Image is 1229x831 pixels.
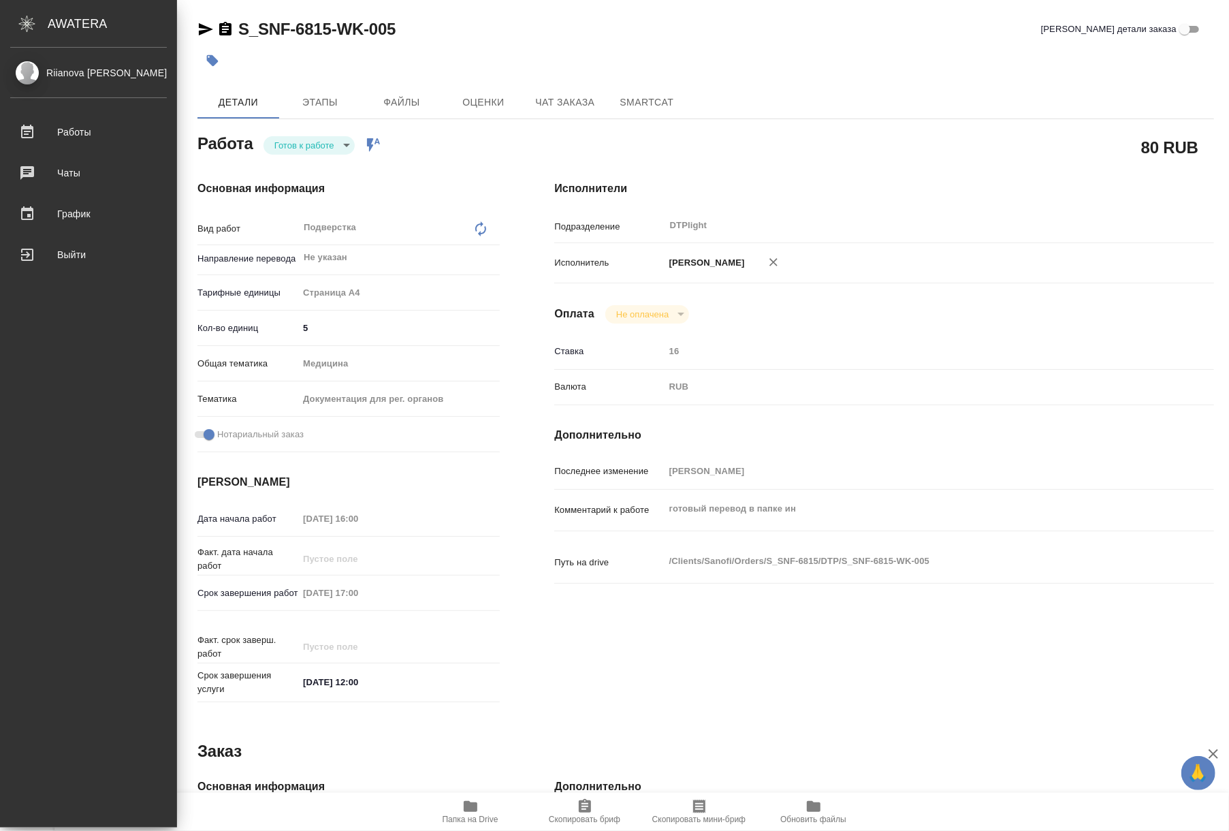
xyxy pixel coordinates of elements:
div: Выйти [10,245,167,265]
p: Кол-во единиц [197,322,298,335]
p: Путь на drive [554,556,664,569]
p: Ставка [554,345,664,358]
p: Дата начала работ [197,512,298,526]
span: Нотариальный заказ [217,428,304,441]
span: [PERSON_NAME] детали заказа [1041,22,1177,36]
input: Пустое поле [298,509,417,529]
span: Файлы [369,94,434,111]
button: Готов к работе [270,140,338,151]
input: Пустое поле [665,461,1159,481]
p: Тематика [197,392,298,406]
div: Документация для рег. органов [298,388,500,411]
h4: Исполнители [554,181,1214,197]
button: Обновить файлы [756,793,871,831]
a: Чаты [3,156,174,190]
span: SmartCat [614,94,680,111]
h4: Основная информация [197,779,500,795]
div: График [10,204,167,224]
input: Пустое поле [298,583,417,603]
p: Подразделение [554,220,664,234]
h4: Дополнительно [554,427,1214,443]
input: ✎ Введи что-нибудь [298,318,500,338]
div: Чаты [10,163,167,183]
p: Вид работ [197,222,298,236]
input: Пустое поле [665,341,1159,361]
span: Чат заказа [532,94,598,111]
button: 🙏 [1181,756,1215,790]
div: RUB [665,375,1159,398]
div: Работы [10,122,167,142]
button: Скопировать мини-бриф [642,793,756,831]
button: Добавить тэг [197,46,227,76]
button: Папка на Drive [413,793,528,831]
button: Скопировать ссылку [217,21,234,37]
h4: Основная информация [197,181,500,197]
p: Комментарий к работе [554,503,664,517]
div: Riianova [PERSON_NAME] [10,65,167,80]
div: Медицина [298,352,500,375]
span: Оценки [451,94,516,111]
h4: Дополнительно [554,779,1214,795]
p: Срок завершения работ [197,586,298,600]
span: 🙏 [1187,759,1210,787]
button: Скопировать ссылку для ЯМессенджера [197,21,214,37]
p: Исполнитель [554,256,664,270]
h2: Работа [197,130,253,155]
span: Скопировать мини-бриф [652,815,746,824]
h2: Заказ [197,740,242,762]
textarea: /Clients/Sanofi/Orders/S_SNF-6815/DTP/S_SNF-6815-WK-005 [665,550,1159,573]
a: Работы [3,115,174,149]
p: Общая тематика [197,357,298,371]
h2: 80 RUB [1141,136,1198,159]
div: AWATERA [48,10,177,37]
button: Не оплачена [612,309,673,320]
button: Скопировать бриф [528,793,642,831]
h4: Оплата [554,306,594,322]
div: Готов к работе [605,305,689,324]
p: Тарифные единицы [197,286,298,300]
p: Направление перевода [197,252,298,266]
span: Детали [206,94,271,111]
input: Пустое поле [298,549,417,569]
p: Факт. срок заверш. работ [197,633,298,661]
div: Страница А4 [298,281,500,304]
button: Удалить исполнителя [759,247,788,277]
input: Пустое поле [298,637,417,657]
p: Факт. дата начала работ [197,546,298,573]
span: Папка на Drive [443,815,498,824]
span: Этапы [287,94,353,111]
a: Выйти [3,238,174,272]
p: Срок завершения услуги [197,669,298,696]
p: Валюта [554,380,664,394]
textarea: готовый перевод в папке ин [665,497,1159,520]
span: Обновить файлы [780,815,846,824]
p: Последнее изменение [554,465,664,478]
a: График [3,197,174,231]
p: [PERSON_NAME] [665,256,745,270]
div: Готов к работе [264,136,355,155]
a: S_SNF-6815-WK-005 [238,20,396,38]
span: Скопировать бриф [549,815,620,824]
input: ✎ Введи что-нибудь [298,672,417,692]
h4: [PERSON_NAME] [197,474,500,490]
